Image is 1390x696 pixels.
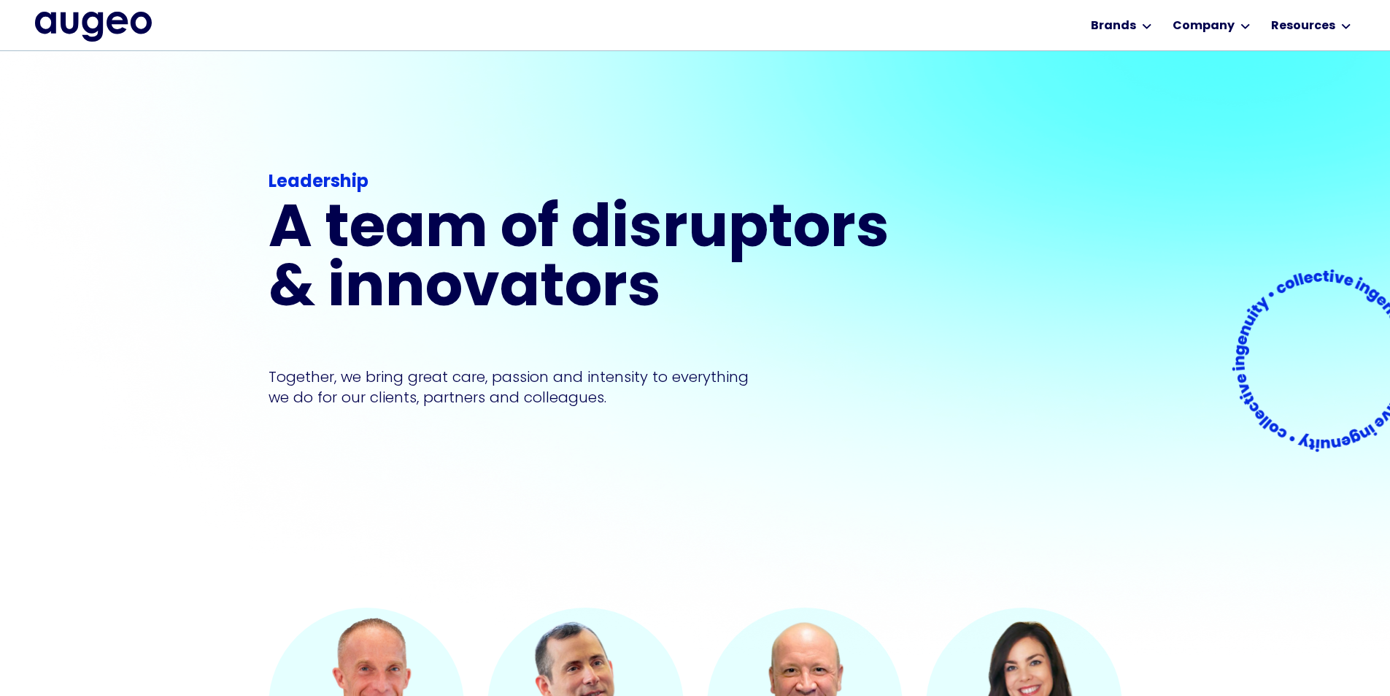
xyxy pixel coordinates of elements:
div: Resources [1271,18,1335,35]
div: Leadership [269,169,899,196]
a: home [35,12,152,41]
div: Company [1173,18,1235,35]
h1: A team of disruptors & innovators [269,202,899,320]
img: Augeo's full logo in midnight blue. [35,12,152,41]
div: Brands [1091,18,1136,35]
p: Together, we bring great care, passion and intensity to everything we do for our clients, partner... [269,367,771,408]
